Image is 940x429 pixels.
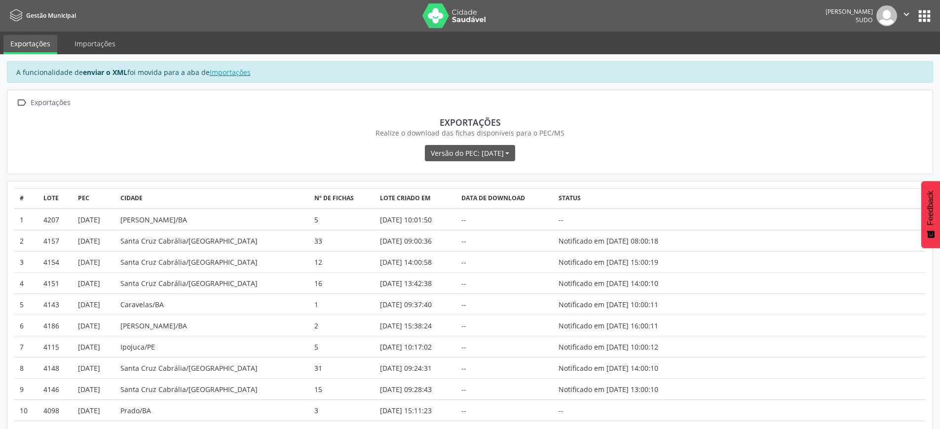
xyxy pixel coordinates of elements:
td: -- [456,273,553,294]
td: [DATE] 15:38:24 [375,315,456,336]
button: Versão do PEC: [DATE] [425,145,515,162]
td: [DATE] [73,400,115,421]
td: 4207 [38,209,73,230]
td: 1 [14,209,38,230]
td: Notificado em [DATE] 08:00:18 [553,230,698,251]
strong: enviar o XML [83,68,127,77]
td: [DATE] [73,251,115,273]
th: Actions [698,188,926,209]
td: -- [456,294,553,315]
td: -- [553,209,698,230]
button: apps [916,7,933,25]
td: Santa Cruz Cabrália/[GEOGRAPHIC_DATA] [115,230,309,251]
td: [DATE] 09:24:31 [375,357,456,379]
td: 3 [14,251,38,273]
div: Exportações [21,117,919,128]
td: [DATE] [73,357,115,379]
td: Santa Cruz Cabrália/[GEOGRAPHIC_DATA] [115,273,309,294]
div: # [20,194,34,203]
td: -- [456,251,553,273]
td: [PERSON_NAME]/BA [115,315,309,336]
td: 8 [14,357,38,379]
td: Notificado em [DATE] 10:00:12 [553,336,698,357]
td: -- [456,315,553,336]
td: 4148 [38,357,73,379]
td: [DATE] [73,336,115,357]
td: -- [553,400,698,421]
td: -- [456,379,553,400]
a: Exportações [3,35,57,54]
td: Notificado em [DATE] 10:00:11 [553,294,698,315]
td: Notificado em [DATE] 15:00:19 [553,251,698,273]
td: 31 [309,357,375,379]
td: 5 [309,209,375,230]
td: 5 [309,336,375,357]
td: 4115 [38,336,73,357]
i:  [901,9,912,20]
div: Cidade [120,194,304,203]
td: Notificado em [DATE] 16:00:11 [553,315,698,336]
td: 4157 [38,230,73,251]
td: Santa Cruz Cabrália/[GEOGRAPHIC_DATA] [115,357,309,379]
span: Feedback [926,191,935,225]
td: 1 [309,294,375,315]
td: Caravelas/BA [115,294,309,315]
td: 4146 [38,379,73,400]
td: 5 [14,294,38,315]
td: Notificado em [DATE] 13:00:10 [553,379,698,400]
div: Realize o download das fichas disponíveis para o PEC/MS [21,128,919,138]
td: 2 [14,230,38,251]
td: Santa Cruz Cabrália/[GEOGRAPHIC_DATA] [115,251,309,273]
span: Gestão Municipal [26,11,76,20]
div: [PERSON_NAME] [826,7,873,16]
td: [DATE] 15:11:23 [375,400,456,421]
td: -- [456,336,553,357]
td: [DATE] 09:28:43 [375,379,456,400]
td: 33 [309,230,375,251]
td: [PERSON_NAME]/BA [115,209,309,230]
div: Lote criado em [380,194,451,203]
td: -- [456,357,553,379]
td: 4143 [38,294,73,315]
td: 7 [14,336,38,357]
div: Status [559,194,693,203]
img: img [876,5,897,26]
td: 16 [309,273,375,294]
span: Sudo [856,16,873,24]
td: 9 [14,379,38,400]
td: [DATE] [73,315,115,336]
td: 4154 [38,251,73,273]
td: Prado/BA [115,400,309,421]
td: 15 [309,379,375,400]
button: Feedback - Mostrar pesquisa [921,181,940,248]
td: [DATE] 14:00:58 [375,251,456,273]
td: 4186 [38,315,73,336]
a: Gestão Municipal [7,7,76,24]
a: Importações [210,68,251,77]
td: -- [456,230,553,251]
td: Notificado em [DATE] 14:00:10 [553,357,698,379]
a: Importações [68,35,122,52]
td: [DATE] [73,230,115,251]
div: PEC [78,194,111,203]
div: A funcionalidade de foi movida para a aba de [7,61,933,83]
td: -- [456,209,553,230]
td: Santa Cruz Cabrália/[GEOGRAPHIC_DATA] [115,379,309,400]
a:  Exportações [14,96,72,110]
i:  [14,96,29,110]
td: [DATE] 09:00:36 [375,230,456,251]
td: 2 [309,315,375,336]
td: [DATE] 10:17:02 [375,336,456,357]
td: 12 [309,251,375,273]
div: Data de download [461,194,548,203]
td: 3 [309,400,375,421]
button:  [897,5,916,26]
td: 4 [14,273,38,294]
div: Lote [43,194,68,203]
div: Exportações [29,96,72,110]
td: 6 [14,315,38,336]
div: Nº de fichas [314,194,370,203]
td: Notificado em [DATE] 14:00:10 [553,273,698,294]
td: 4151 [38,273,73,294]
td: Ipojuca/PE [115,336,309,357]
